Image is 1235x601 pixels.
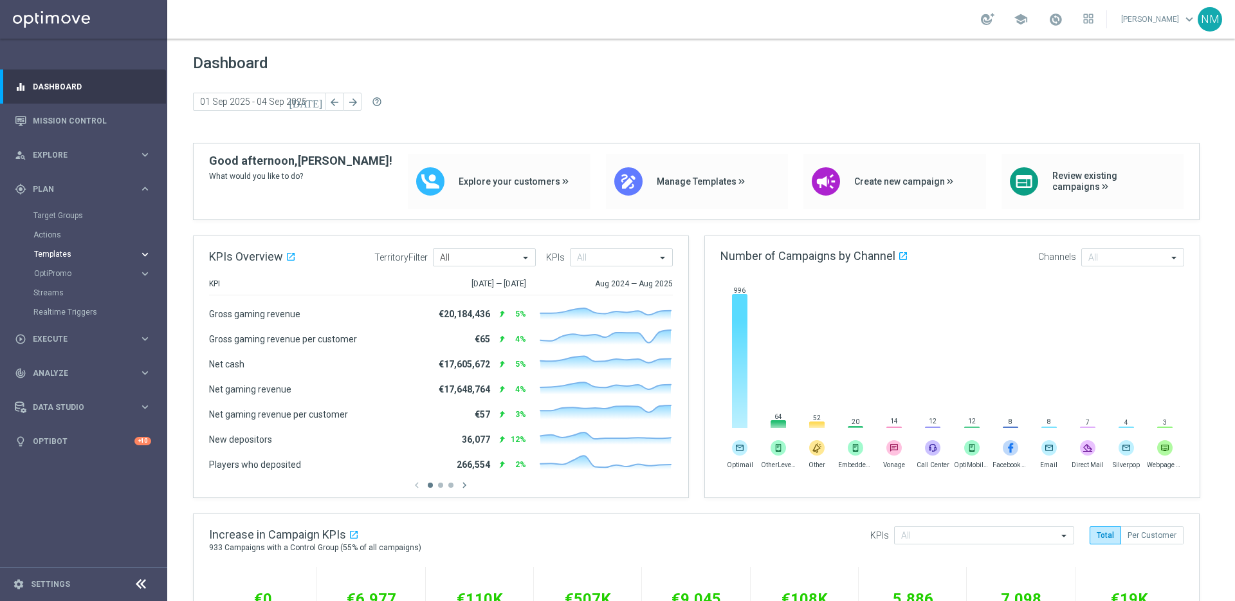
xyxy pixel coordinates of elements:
[15,436,26,447] i: lightbulb
[33,69,151,104] a: Dashboard
[33,104,151,138] a: Mission Control
[13,578,24,590] i: settings
[33,268,152,279] button: OptiPromo keyboard_arrow_right
[14,150,152,160] button: person_search Explore keyboard_arrow_right
[33,225,166,245] div: Actions
[15,149,26,161] i: person_search
[139,183,151,195] i: keyboard_arrow_right
[33,210,134,221] a: Target Groups
[34,250,126,258] span: Templates
[15,149,139,161] div: Explore
[34,250,139,258] div: Templates
[14,184,152,194] button: gps_fixed Plan keyboard_arrow_right
[15,69,151,104] div: Dashboard
[1182,12,1196,26] span: keyboard_arrow_down
[139,333,151,345] i: keyboard_arrow_right
[15,183,26,195] i: gps_fixed
[33,185,139,193] span: Plan
[14,436,152,447] button: lightbulb Optibot +10
[139,268,151,280] i: keyboard_arrow_right
[33,264,166,283] div: OptiPromo
[33,403,139,411] span: Data Studio
[14,334,152,344] button: play_circle_outline Execute keyboard_arrow_right
[14,82,152,92] button: equalizer Dashboard
[15,333,26,345] i: play_circle_outline
[14,116,152,126] button: Mission Control
[31,580,70,588] a: Settings
[15,183,139,195] div: Plan
[1198,7,1222,32] div: NM
[33,307,134,317] a: Realtime Triggers
[15,402,139,413] div: Data Studio
[1014,12,1028,26] span: school
[33,424,134,458] a: Optibot
[33,245,166,264] div: Templates
[14,368,152,378] button: track_changes Analyze keyboard_arrow_right
[33,302,166,322] div: Realtime Triggers
[15,424,151,458] div: Optibot
[15,333,139,345] div: Execute
[15,367,26,379] i: track_changes
[15,104,151,138] div: Mission Control
[33,151,139,159] span: Explore
[15,367,139,379] div: Analyze
[15,81,26,93] i: equalizer
[33,335,139,343] span: Execute
[14,402,152,412] button: Data Studio keyboard_arrow_right
[33,283,166,302] div: Streams
[33,206,166,225] div: Target Groups
[139,367,151,379] i: keyboard_arrow_right
[33,249,152,259] button: Templates keyboard_arrow_right
[139,401,151,413] i: keyboard_arrow_right
[134,437,151,445] div: +10
[33,288,134,298] a: Streams
[33,230,134,240] a: Actions
[34,270,139,277] div: OptiPromo
[34,270,126,277] span: OptiPromo
[139,149,151,161] i: keyboard_arrow_right
[33,369,139,377] span: Analyze
[1120,10,1198,29] a: [PERSON_NAME]keyboard_arrow_down
[139,248,151,261] i: keyboard_arrow_right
